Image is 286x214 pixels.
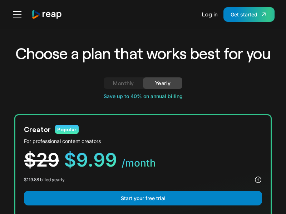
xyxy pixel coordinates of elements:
[14,43,272,63] h2: Choose a plan that works best for you
[24,124,51,134] div: Creator
[112,79,134,87] div: Monthly
[231,11,257,18] div: Get started
[24,191,262,205] a: Start your free trial
[64,149,117,171] span: $9.99
[31,10,62,19] img: reap logo
[223,7,275,22] a: Get started
[24,177,65,183] div: $119.88 billed yearly
[31,10,62,19] a: home
[11,6,26,23] div: menu
[122,157,156,169] span: /month
[55,125,79,134] div: Popular
[24,137,262,145] div: For professional content creators
[14,92,272,100] div: Save up to 40% on annual billing
[24,149,59,171] span: $29
[202,6,218,23] a: Log in
[152,79,174,87] div: Yearly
